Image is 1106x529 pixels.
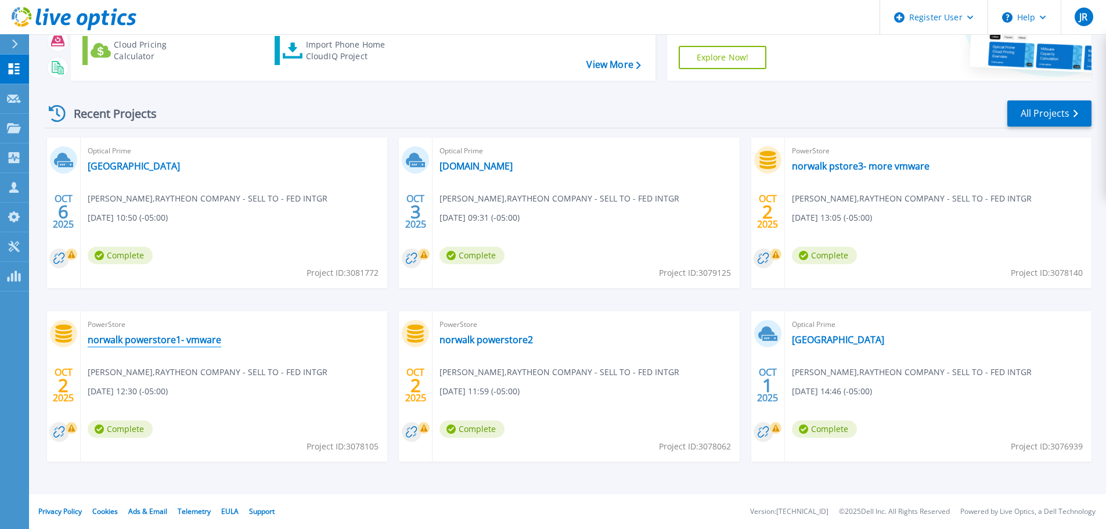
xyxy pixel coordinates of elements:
[410,380,421,390] span: 2
[88,160,180,172] a: [GEOGRAPHIC_DATA]
[1011,267,1083,279] span: Project ID: 3078140
[439,145,732,157] span: Optical Prime
[439,318,732,331] span: PowerStore
[586,59,640,70] a: View More
[58,207,69,217] span: 6
[88,318,380,331] span: PowerStore
[792,160,930,172] a: norwalk pstore3- more vmware
[306,39,397,62] div: Import Phone Home CloudIQ Project
[792,145,1085,157] span: PowerStore
[45,99,172,128] div: Recent Projects
[792,366,1032,379] span: [PERSON_NAME] , RAYTHEON COMPANY - SELL TO - FED INTGR
[439,247,505,264] span: Complete
[679,46,767,69] a: Explore Now!
[88,385,168,398] span: [DATE] 12:30 (-05:00)
[756,190,779,233] div: OCT 2025
[1079,12,1087,21] span: JR
[88,247,153,264] span: Complete
[82,36,212,65] a: Cloud Pricing Calculator
[52,364,74,406] div: OCT 2025
[88,334,221,346] a: norwalk powerstore1- vmware
[405,190,427,233] div: OCT 2025
[762,207,773,217] span: 2
[659,440,731,453] span: Project ID: 3078062
[792,211,872,224] span: [DATE] 13:05 (-05:00)
[410,207,421,217] span: 3
[792,334,884,346] a: [GEOGRAPHIC_DATA]
[1011,440,1083,453] span: Project ID: 3076939
[792,318,1085,331] span: Optical Prime
[405,364,427,406] div: OCT 2025
[58,380,69,390] span: 2
[128,506,167,516] a: Ads & Email
[221,506,239,516] a: EULA
[439,366,679,379] span: [PERSON_NAME] , RAYTHEON COMPANY - SELL TO - FED INTGR
[839,508,950,516] li: © 2025 Dell Inc. All Rights Reserved
[792,420,857,438] span: Complete
[439,334,533,346] a: norwalk powerstore2
[960,508,1096,516] li: Powered by Live Optics, a Dell Technology
[92,506,118,516] a: Cookies
[38,506,82,516] a: Privacy Policy
[792,192,1032,205] span: [PERSON_NAME] , RAYTHEON COMPANY - SELL TO - FED INTGR
[439,211,520,224] span: [DATE] 09:31 (-05:00)
[249,506,275,516] a: Support
[792,247,857,264] span: Complete
[659,267,731,279] span: Project ID: 3079125
[307,267,379,279] span: Project ID: 3081772
[88,192,327,205] span: [PERSON_NAME] , RAYTHEON COMPANY - SELL TO - FED INTGR
[178,506,211,516] a: Telemetry
[439,192,679,205] span: [PERSON_NAME] , RAYTHEON COMPANY - SELL TO - FED INTGR
[1007,100,1091,127] a: All Projects
[52,190,74,233] div: OCT 2025
[750,508,828,516] li: Version: [TECHNICAL_ID]
[756,364,779,406] div: OCT 2025
[88,211,168,224] span: [DATE] 10:50 (-05:00)
[114,39,207,62] div: Cloud Pricing Calculator
[88,420,153,438] span: Complete
[439,385,520,398] span: [DATE] 11:59 (-05:00)
[88,145,380,157] span: Optical Prime
[307,440,379,453] span: Project ID: 3078105
[792,385,872,398] span: [DATE] 14:46 (-05:00)
[762,380,773,390] span: 1
[439,420,505,438] span: Complete
[88,366,327,379] span: [PERSON_NAME] , RAYTHEON COMPANY - SELL TO - FED INTGR
[439,160,513,172] a: [DOMAIN_NAME]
